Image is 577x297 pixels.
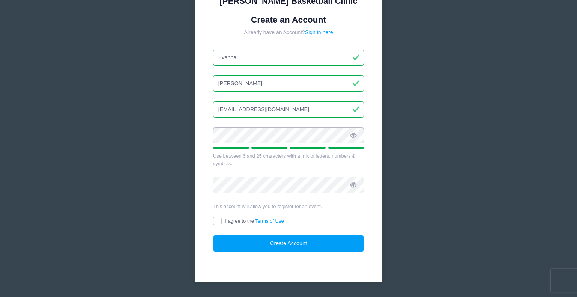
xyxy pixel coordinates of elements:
a: Terms of Use [255,218,284,224]
span: I agree to the [225,218,284,224]
input: First Name [213,50,364,66]
div: This account will allow you to register for an event. [213,203,364,210]
input: I agree to theTerms of Use [213,217,222,225]
a: Sign in here [305,29,333,35]
button: Create Account [213,235,364,252]
div: Use between 6 and 25 characters with a mix of letters, numbers & symbols. [213,152,364,167]
h1: Create an Account [213,15,364,25]
div: Already have an Account? [213,29,364,36]
input: Email [213,101,364,118]
input: Last Name [213,75,364,92]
